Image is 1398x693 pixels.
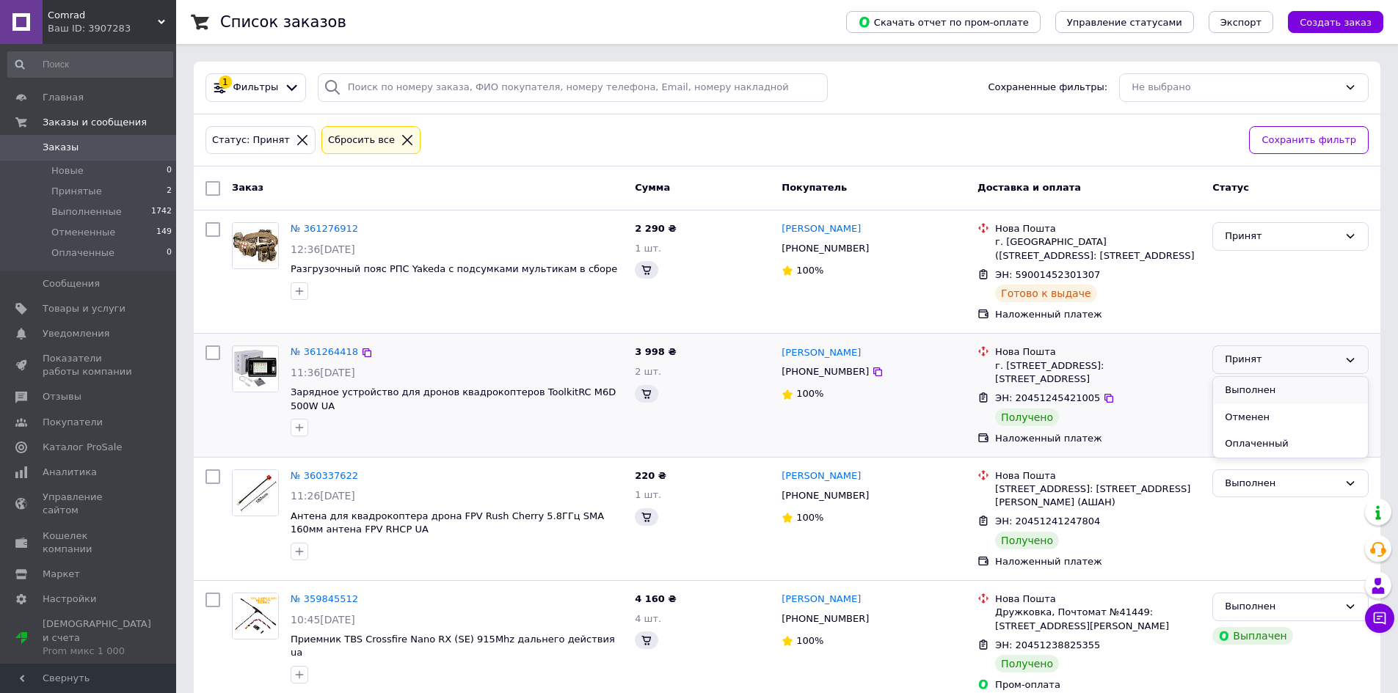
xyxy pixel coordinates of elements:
span: Доставка и оплата [977,182,1081,193]
a: Зарядное устройство для дронов квадрокоптеров ToolkitRC M6D 500W UA [291,386,616,411]
div: [STREET_ADDRESS]: [STREET_ADDRESS][PERSON_NAME] (АШАН) [995,483,1201,509]
span: Экспорт [1220,17,1262,28]
a: Приемник TBS Crossfire Nano RX (SE) 915Mhz дальнего действия ua [291,634,615,659]
div: Статус: Принят [209,133,293,148]
span: Статус [1212,182,1249,193]
span: Аналитика [43,466,97,479]
li: Оплаченный [1213,430,1368,458]
a: Фото товару [232,593,279,639]
span: Сообщения [43,277,100,290]
span: Покупатель [782,182,847,193]
div: Не выбрано [1132,80,1339,95]
div: Получено [995,655,1059,672]
span: 2 [167,185,172,198]
span: 11:26[DATE] [291,490,355,502]
span: ЭН: 20451245421005 [995,392,1100,403]
span: 1742 [151,205,172,219]
div: Выполнен [1225,599,1339,615]
img: Фото товару [233,593,278,639]
span: ЭН: 20451241247804 [995,516,1100,527]
div: Нова Пошта [995,345,1201,359]
span: Оплаченные [51,246,114,260]
span: Принятые [51,185,102,198]
span: 3 998 ₴ [635,346,676,357]
a: Разгрузочный пояс РПС Yakeda с подсумками мультикам в сборе [291,263,617,274]
div: Наложенный платеж [995,555,1201,568]
button: Создать заказ [1288,11,1383,33]
span: Кошелек компании [43,529,136,556]
div: Нова Пошта [995,469,1201,483]
span: 220 ₴ [635,470,666,481]
span: Заказы и сообщения [43,116,147,129]
span: Comrad [48,9,158,22]
a: № 359845512 [291,593,358,604]
button: Скачать отчет по пром-оплате [846,11,1041,33]
span: Создать заказ [1300,17,1372,28]
span: 2 290 ₴ [635,223,676,234]
a: № 361276912 [291,223,358,234]
span: 100% [796,388,823,399]
span: Выполненные [51,205,122,219]
span: 0 [167,246,172,260]
span: 2 шт. [635,366,661,377]
span: 0 [167,164,172,177]
a: [PERSON_NAME] [782,593,861,606]
div: Сбросить все [325,133,398,148]
div: 1 [219,76,232,89]
a: Создать заказ [1273,16,1383,27]
span: Заказ [232,182,263,193]
button: Экспорт [1209,11,1273,33]
a: Антена для квадрокоптера дрона FPV Rush Cherry 5.8ГГц SMA 160мм антена FPV RHCP UA [291,510,604,535]
span: Главная [43,91,84,104]
div: г. [STREET_ADDRESS]: [STREET_ADDRESS] [995,359,1201,386]
img: Фото товару [233,346,278,392]
span: Новые [51,164,84,177]
span: 1 шт. [635,489,661,500]
span: 100% [796,265,823,276]
div: Prom микс 1 000 [43,645,151,658]
span: Отзывы [43,390,81,403]
button: Сохранить фильтр [1249,126,1369,155]
span: Скачать отчет по пром-оплате [858,15,1029,29]
div: [PHONE_NUMBER] [779,239,872,258]
a: Фото товару [232,345,279,392]
span: Показатели работы компании [43,352,136,378]
div: Нова Пошта [995,222,1201,235]
div: Наложенный платеж [995,432,1201,445]
span: Управление статусами [1067,17,1182,28]
span: 10:45[DATE] [291,614,355,626]
span: 149 [156,226,172,239]
span: Фильтры [233,81,279,95]
span: Заказы [43,141,79,154]
span: 100% [796,635,823,646]
a: № 361264418 [291,346,358,357]
div: Готово к выдаче [995,285,1096,302]
span: Сумма [635,182,670,193]
span: Маркет [43,568,80,581]
input: Поиск по номеру заказа, ФИО покупателя, номеру телефона, Email, номеру накладной [318,73,829,102]
a: [PERSON_NAME] [782,222,861,236]
span: [DEMOGRAPHIC_DATA] и счета [43,617,151,658]
button: Управление статусами [1055,11,1194,33]
span: ЭН: 20451238825355 [995,639,1100,650]
span: 4 шт. [635,613,661,624]
a: № 360337622 [291,470,358,481]
span: Сохранить фильтр [1262,133,1356,148]
div: Принят [1225,229,1339,244]
span: 1 шт. [635,243,661,254]
span: 11:36[DATE] [291,367,355,378]
div: Наложенный платеж [995,308,1201,321]
div: Пром-оплата [995,678,1201,692]
span: Уведомления [43,327,109,340]
span: Каталог ProSale [43,441,122,454]
div: Ваш ID: 3907283 [48,22,176,35]
div: г. [GEOGRAPHIC_DATA] ([STREET_ADDRESS]: [STREET_ADDRESS] [995,235,1201,262]
div: Получено [995,408,1059,426]
div: Нова Пошта [995,593,1201,606]
div: Дружковка, Почтомат №41449: [STREET_ADDRESS][PERSON_NAME] [995,606,1201,632]
li: Выполнен [1213,377,1368,404]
